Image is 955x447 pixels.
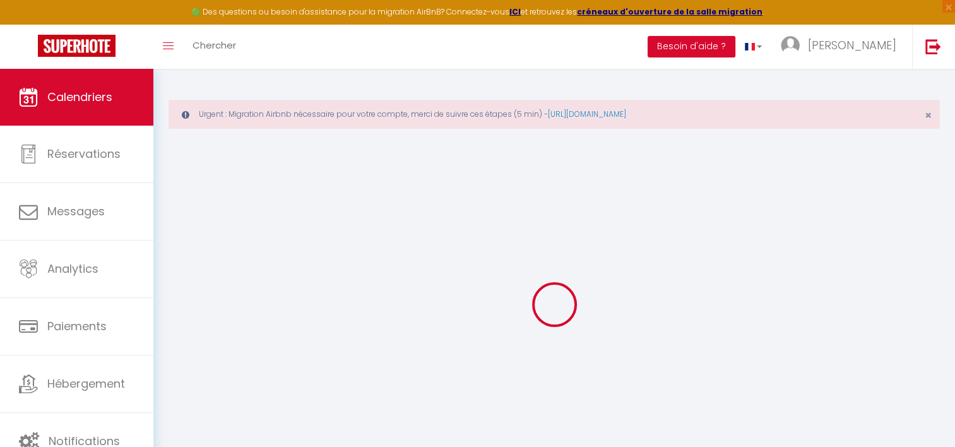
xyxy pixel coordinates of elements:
a: créneaux d'ouverture de la salle migration [577,6,762,17]
span: Chercher [193,39,236,52]
a: ... [PERSON_NAME] [771,25,912,69]
span: × [925,107,932,123]
span: Hébergement [47,376,125,391]
button: Ouvrir le widget de chat LiveChat [10,5,48,43]
span: Analytics [47,261,98,277]
div: Urgent : Migration Airbnb nécessaire pour votre compte, merci de suivre ces étapes (5 min) - [169,100,940,129]
a: ICI [509,6,521,17]
img: Super Booking [38,35,116,57]
a: Chercher [183,25,246,69]
span: Paiements [47,318,107,334]
span: [PERSON_NAME] [808,37,896,53]
img: ... [781,36,800,55]
span: Calendriers [47,89,112,105]
span: Réservations [47,146,121,162]
button: Besoin d'aide ? [648,36,735,57]
a: [URL][DOMAIN_NAME] [548,109,626,119]
img: logout [925,39,941,54]
button: Close [925,110,932,121]
span: Messages [47,203,105,219]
